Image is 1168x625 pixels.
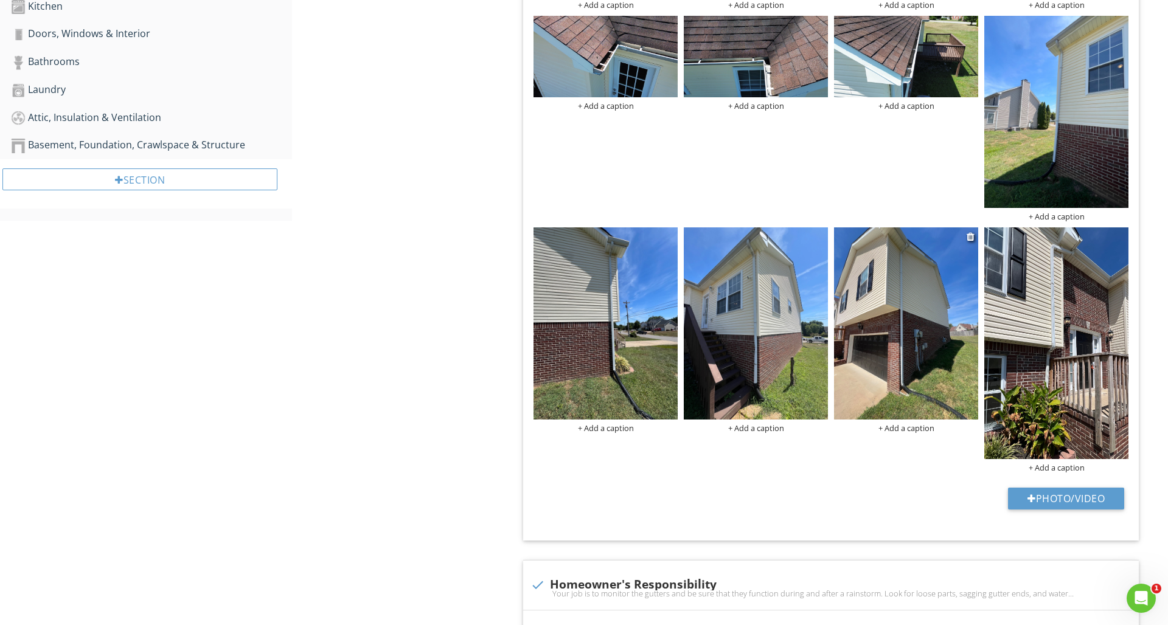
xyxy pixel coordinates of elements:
button: Photo/Video [1008,488,1124,509]
div: + Add a caption [534,101,678,111]
img: data [534,227,678,420]
img: data [534,16,678,97]
div: + Add a caption [834,101,978,111]
img: data [984,227,1128,459]
span: 1 [1152,584,1161,593]
div: Basement, Foundation, Crawlspace & Structure [11,137,292,153]
div: + Add a caption [534,423,678,433]
div: + Add a caption [684,101,828,111]
div: Section [2,168,277,190]
div: Laundry [11,82,292,98]
img: data [684,16,828,97]
div: Attic, Insulation & Ventilation [11,110,292,126]
iframe: Intercom live chat [1127,584,1156,613]
div: Your job is to monitor the gutters and be sure that they function during and after a rainstorm. L... [530,589,1131,598]
div: + Add a caption [684,423,828,433]
img: data [834,227,978,420]
div: + Add a caption [834,423,978,433]
div: + Add a caption [984,212,1128,221]
img: data [984,16,1128,208]
div: Bathrooms [11,54,292,70]
img: data [834,16,978,97]
img: data [684,227,828,420]
div: + Add a caption [984,463,1128,472]
div: Doors, Windows & Interior [11,26,292,42]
